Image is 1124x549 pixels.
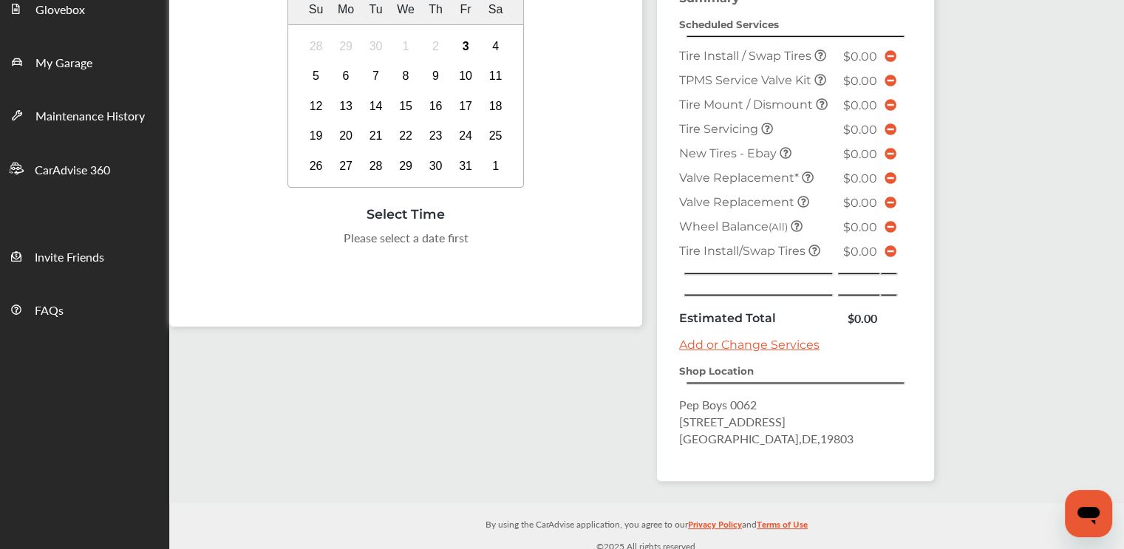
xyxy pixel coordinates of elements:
span: Invite Friends [35,248,104,267]
div: Not available Monday, September 29th, 2025 [334,35,358,58]
div: Choose Friday, October 31st, 2025 [454,154,477,178]
div: Choose Wednesday, October 8th, 2025 [394,64,418,88]
div: Choose Tuesday, October 14th, 2025 [364,95,388,118]
span: Wheel Balance [679,219,791,233]
div: Choose Saturday, November 1st, 2025 [484,154,508,178]
span: $0.00 [843,220,877,234]
div: Choose Monday, October 27th, 2025 [334,154,358,178]
iframe: Button to launch messaging window [1065,490,1112,537]
div: Choose Sunday, October 19th, 2025 [304,124,328,148]
span: $0.00 [843,123,877,137]
span: [STREET_ADDRESS] [679,413,786,430]
span: My Garage [35,54,92,73]
span: $0.00 [843,98,877,112]
div: Choose Monday, October 6th, 2025 [334,64,358,88]
span: Pep Boys 0062 [679,396,757,413]
span: $0.00 [843,50,877,64]
strong: Scheduled Services [679,18,779,30]
div: Choose Friday, October 24th, 2025 [454,124,477,148]
div: Choose Tuesday, October 28th, 2025 [364,154,388,178]
div: Choose Monday, October 20th, 2025 [334,124,358,148]
div: Choose Thursday, October 30th, 2025 [424,154,448,178]
div: Please select a date first [184,229,627,246]
div: Choose Friday, October 17th, 2025 [454,95,477,118]
span: Valve Replacement* [679,171,802,185]
div: month 2025-10 [301,31,511,181]
div: Choose Thursday, October 16th, 2025 [424,95,448,118]
div: Choose Thursday, October 23rd, 2025 [424,124,448,148]
span: Glovebox [35,1,85,20]
p: By using the CarAdvise application, you agree to our and [169,516,1124,531]
span: [GEOGRAPHIC_DATA] , DE , 19803 [679,430,854,447]
span: $0.00 [843,196,877,210]
span: FAQs [35,301,64,321]
div: Not available Wednesday, October 1st, 2025 [394,35,418,58]
div: Choose Sunday, October 5th, 2025 [304,64,328,88]
div: Choose Saturday, October 25th, 2025 [484,124,508,148]
a: Terms of Use [757,516,808,539]
div: Choose Sunday, October 26th, 2025 [304,154,328,178]
div: Select Time [184,206,627,222]
div: Choose Friday, October 10th, 2025 [454,64,477,88]
div: Choose Saturday, October 11th, 2025 [484,64,508,88]
div: Choose Thursday, October 9th, 2025 [424,64,448,88]
div: Choose Wednesday, October 15th, 2025 [394,95,418,118]
div: Choose Sunday, October 12th, 2025 [304,95,328,118]
div: Not available Tuesday, September 30th, 2025 [364,35,388,58]
span: $0.00 [843,245,877,259]
span: $0.00 [843,171,877,185]
a: Privacy Policy [688,516,742,539]
a: Add or Change Services [679,338,820,352]
div: Choose Tuesday, October 7th, 2025 [364,64,388,88]
span: Tire Mount / Dismount [679,98,816,112]
div: Not available Thursday, October 2nd, 2025 [424,35,448,58]
div: Choose Monday, October 13th, 2025 [334,95,358,118]
span: Tire Install/Swap Tires [679,244,808,258]
small: (All) [769,221,788,233]
span: $0.00 [843,74,877,88]
strong: Shop Location [679,365,754,377]
span: CarAdvise 360 [35,161,110,180]
span: TPMS Service Valve Kit [679,73,814,87]
span: Maintenance History [35,107,145,126]
span: $0.00 [843,147,877,161]
div: Choose Friday, October 3rd, 2025 [454,35,477,58]
span: Valve Replacement [679,195,797,209]
span: Tire Install / Swap Tires [679,49,814,63]
span: Tire Servicing [679,122,761,136]
span: New Tires - Ebay [679,146,780,160]
div: Choose Wednesday, October 29th, 2025 [394,154,418,178]
a: My Garage [1,35,168,88]
td: $0.00 [837,306,880,330]
a: Maintenance History [1,88,168,141]
div: Choose Saturday, October 18th, 2025 [484,95,508,118]
div: Choose Saturday, October 4th, 2025 [484,35,508,58]
div: Choose Wednesday, October 22nd, 2025 [394,124,418,148]
td: Estimated Total [675,306,837,330]
div: Choose Tuesday, October 21st, 2025 [364,124,388,148]
div: Not available Sunday, September 28th, 2025 [304,35,328,58]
